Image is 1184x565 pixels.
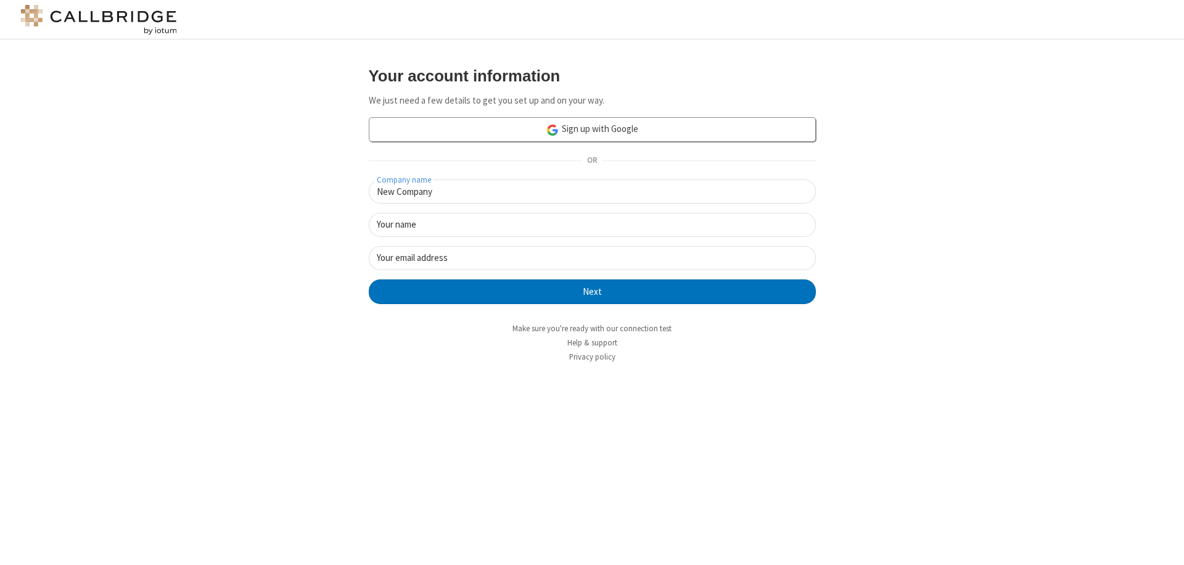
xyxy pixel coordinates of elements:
input: Company name [369,179,816,204]
a: Help & support [567,337,617,348]
a: Sign up with Google [369,117,816,142]
a: Make sure you're ready with our connection test [512,323,672,334]
p: We just need a few details to get you set up and on your way. [369,94,816,108]
input: Your email address [369,246,816,270]
img: google-icon.png [546,123,559,137]
img: logo@2x.png [18,5,179,35]
button: Next [369,279,816,304]
h3: Your account information [369,67,816,85]
a: Privacy policy [569,352,615,362]
input: Your name [369,213,816,237]
span: OR [582,152,602,170]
